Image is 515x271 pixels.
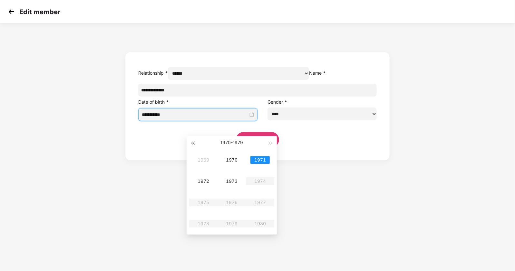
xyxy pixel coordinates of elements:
button: 1970-1979 [220,136,243,149]
div: 1971 [250,156,270,164]
label: Relationship * [138,70,168,76]
td: 1970 [218,149,246,171]
div: 1970 [222,156,241,164]
td: 1971 [246,149,274,171]
td: 1973 [218,171,246,192]
div: 1973 [222,177,241,185]
button: Save [236,132,279,147]
div: 1972 [194,177,213,185]
label: Name * [309,70,326,76]
label: Date of birth * [138,99,169,105]
td: 1972 [189,171,218,192]
td: 1969 [189,149,218,171]
img: svg+xml;base64,PHN2ZyB4bWxucz0iaHR0cDovL3d3dy53My5vcmcvMjAwMC9zdmciIHdpZHRoPSIzMCIgaGVpZ2h0PSIzMC... [6,7,16,16]
label: Gender * [267,99,287,105]
p: Edit member [19,8,60,16]
div: 1969 [194,156,213,164]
